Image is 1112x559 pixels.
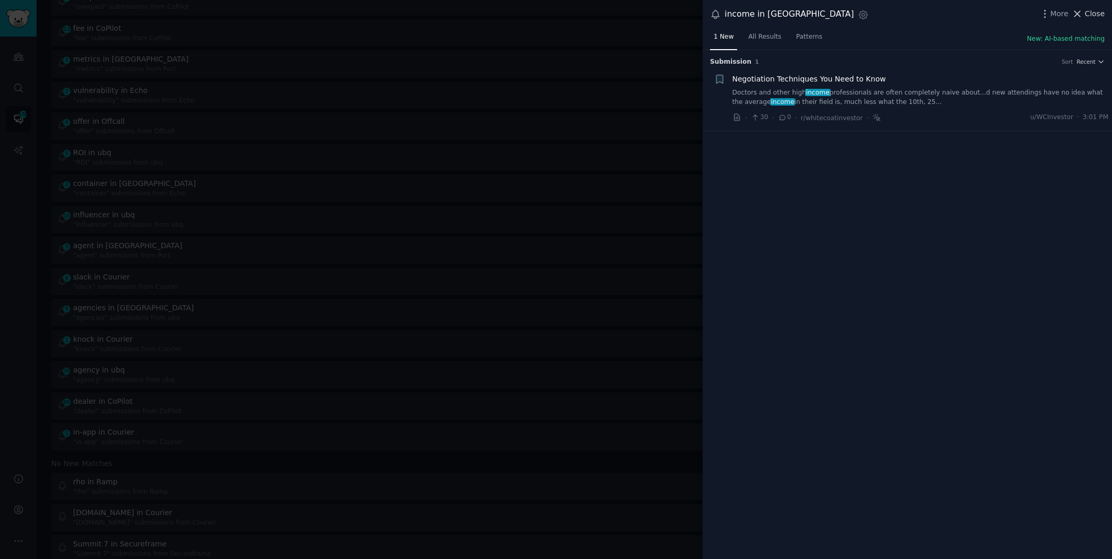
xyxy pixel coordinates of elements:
div: Sort [1062,58,1073,65]
div: income in [GEOGRAPHIC_DATA] [725,8,854,21]
a: Doctors and other highincomeprofessionals are often completely naive about...d new attendings hav... [732,88,1109,107]
span: Submission [710,57,751,67]
span: 1 [755,59,759,65]
span: 3:01 PM [1083,113,1108,122]
span: u/WCInvestor [1030,113,1073,122]
a: Patterns [792,29,826,50]
span: 1 New [714,32,734,42]
span: More [1050,8,1069,19]
span: · [795,112,797,123]
span: Patterns [796,32,822,42]
button: Recent [1076,58,1105,65]
span: · [1077,113,1079,122]
span: 30 [751,113,768,122]
span: r/whitecoatinvestor [801,114,863,122]
a: 1 New [710,29,737,50]
span: · [745,112,747,123]
a: Negotiation Techniques You Need to Know [732,74,886,85]
button: Close [1072,8,1105,19]
button: New: AI-based matching [1027,34,1105,44]
span: All Results [748,32,781,42]
span: 0 [778,113,791,122]
span: Close [1085,8,1105,19]
button: More [1039,8,1069,19]
a: All Results [744,29,785,50]
span: income [770,98,795,106]
span: · [772,112,774,123]
span: · [867,112,869,123]
span: income [805,89,830,96]
span: Recent [1076,58,1095,65]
